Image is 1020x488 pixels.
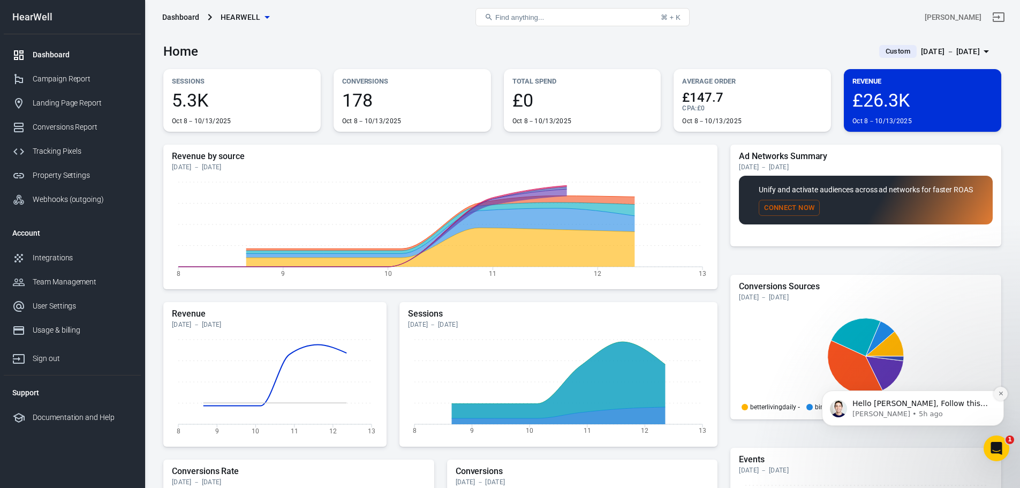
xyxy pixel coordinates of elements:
[47,60,182,122] span: Hello [PERSON_NAME], ​Follow this guide to setup Bing ads [URL][DOMAIN_NAME] and this one for Tab...
[342,91,482,109] span: 178
[162,12,199,22] div: Dashboard
[281,269,285,277] tspan: 9
[475,8,690,26] button: Find anything...⌘ + K
[852,91,993,109] span: £26.3K
[24,61,41,78] img: Profile image for Jose
[739,293,993,302] div: [DATE] － [DATE]
[852,117,912,125] div: Oct 8－10/13/2025
[33,49,132,61] div: Dashboard
[33,73,132,85] div: Campaign Report
[33,276,132,288] div: Team Management
[221,11,261,24] span: HearWell
[682,76,822,87] p: Average Order
[4,187,141,212] a: Webhooks (outgoing)
[33,353,132,364] div: Sign out
[526,427,534,434] tspan: 10
[329,427,337,434] tspan: 12
[641,427,649,434] tspan: 12
[172,478,426,486] div: [DATE] － [DATE]
[4,91,141,115] a: Landing Page Report
[759,184,973,196] p: Unify and activate audiences across ad networks for faster ROAS
[661,13,681,21] div: ⌘ + K
[4,270,141,294] a: Team Management
[33,301,132,312] div: User Settings
[291,427,298,434] tspan: 11
[495,13,544,21] span: Find anything...
[697,104,705,112] span: £0
[4,220,141,246] li: Account
[4,342,141,371] a: Sign out
[33,412,132,423] div: Documentation and Help
[408,320,709,329] div: [DATE] － [DATE]
[16,51,198,87] div: message notification from Jose, 5h ago. Hello Fabien, ​Follow this guide to setup Bing ads https:...
[47,70,185,80] p: Message from Jose, sent 5h ago
[739,151,993,162] h5: Ad Networks Summary
[368,427,375,434] tspan: 13
[806,339,1020,459] iframe: Intercom notifications message
[172,163,709,171] div: [DATE] － [DATE]
[4,115,141,139] a: Conversions Report
[4,43,141,67] a: Dashboard
[739,454,993,465] h5: Events
[342,76,482,87] p: Conversions
[33,97,132,109] div: Landing Page Report
[4,380,141,406] li: Support
[342,117,402,125] div: Oct 8－10/13/2025
[177,427,180,434] tspan: 8
[4,67,141,91] a: Campaign Report
[4,139,141,163] a: Tracking Pixels
[739,281,993,292] h5: Conversions Sources
[33,325,132,336] div: Usage & billing
[33,252,132,264] div: Integrations
[408,309,709,319] h5: Sessions
[739,163,993,171] div: [DATE] － [DATE]
[456,478,709,486] div: [DATE] － [DATE]
[759,200,820,216] button: Connect Now
[172,117,231,125] div: Oct 8－10/13/2025
[177,269,180,277] tspan: 8
[33,194,132,205] div: Webhooks (outgoing)
[750,404,796,410] p: betterlivingdaily
[216,7,274,27] button: HearWell
[682,104,697,112] span: CPA :
[798,404,800,410] span: -
[172,151,709,162] h5: Revenue by source
[172,91,312,109] span: 5.3K
[252,427,259,434] tspan: 10
[4,12,141,22] div: HearWell
[413,427,417,434] tspan: 8
[512,91,653,109] span: £0
[384,269,392,277] tspan: 10
[682,91,822,104] span: £147.7
[699,269,706,277] tspan: 13
[188,48,202,62] button: Dismiss notification
[33,122,132,133] div: Conversions Report
[163,44,198,59] h3: Home
[4,318,141,342] a: Usage & billing
[512,117,572,125] div: Oct 8－10/13/2025
[594,269,601,277] tspan: 12
[172,76,312,87] p: Sessions
[172,309,378,319] h5: Revenue
[925,12,981,23] div: Account id: BS7ZPrtF
[33,170,132,181] div: Property Settings
[986,4,1011,30] a: Sign out
[1006,436,1014,444] span: 1
[512,76,653,87] p: Total Spend
[852,76,993,87] p: Revenue
[4,163,141,187] a: Property Settings
[172,320,378,329] div: [DATE] － [DATE]
[739,466,993,475] div: [DATE] － [DATE]
[215,427,219,434] tspan: 9
[172,466,426,477] h5: Conversions Rate
[984,436,1009,461] iframe: Intercom live chat
[584,427,591,434] tspan: 11
[881,46,915,57] span: Custom
[489,269,496,277] tspan: 11
[456,466,709,477] h5: Conversions
[4,246,141,270] a: Integrations
[682,117,742,125] div: Oct 8－10/13/2025
[699,427,706,434] tspan: 13
[871,43,1001,61] button: Custom[DATE] － [DATE]
[470,427,474,434] tspan: 9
